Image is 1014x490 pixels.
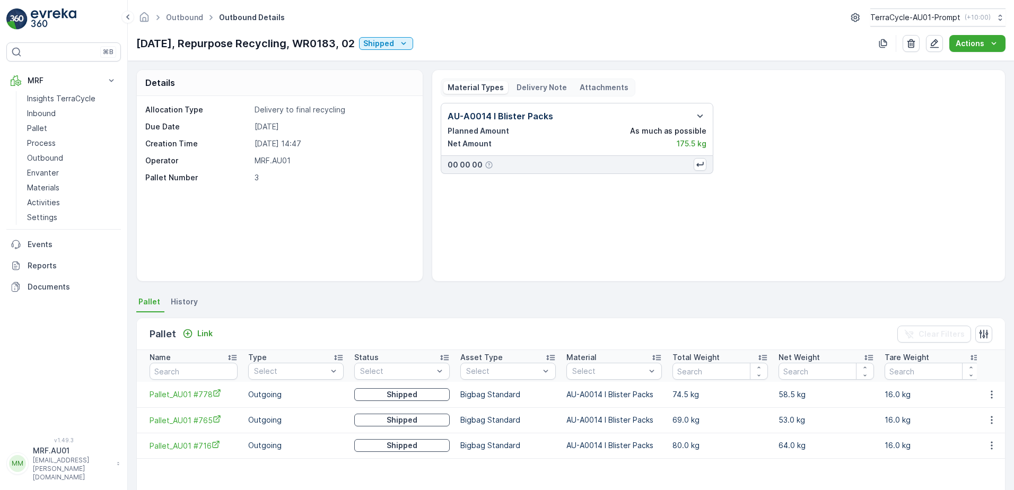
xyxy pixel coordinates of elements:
p: Select [360,366,433,377]
p: MRF [28,75,100,86]
a: Pallet_AU01 #778 [150,389,238,400]
td: 16.0 kg [879,433,985,458]
p: Net Weight [779,352,820,363]
span: v 1.49.3 [6,437,121,443]
p: Select [572,366,645,377]
p: 175.5 kg [677,138,706,149]
td: 16.0 kg [879,407,985,433]
p: Settings [27,212,57,223]
button: Shipped [354,388,450,401]
p: Events [28,239,117,250]
td: Bigbag Standard [455,407,561,433]
p: Shipped [387,389,417,400]
a: Inbound [23,106,121,121]
div: Help Tooltip Icon [485,161,493,169]
input: Search [672,363,768,380]
p: MRF.AU01 [255,155,412,166]
td: 69.0 kg [667,407,773,433]
p: ⌘B [103,48,113,56]
button: Shipped [354,414,450,426]
td: Outgoing [243,407,349,433]
a: Pallet_AU01 #765 [150,415,238,426]
p: Select [466,366,539,377]
p: Material Types [448,82,504,93]
input: Search [150,363,238,380]
span: Outbound Details [217,12,287,23]
a: Envanter [23,165,121,180]
a: Documents [6,276,121,297]
td: Outgoing [243,382,349,407]
p: Outbound [27,153,63,163]
a: Insights TerraCycle [23,91,121,106]
img: logo_light-DOdMpM7g.png [31,8,76,30]
p: Pallet [150,327,176,342]
img: logo [6,8,28,30]
td: 58.5 kg [773,382,879,407]
p: Select [254,366,327,377]
a: Homepage [138,15,150,24]
p: Name [150,352,171,363]
button: Actions [949,35,1006,52]
a: Reports [6,255,121,276]
td: AU-A0014 I Blister Packs [561,433,667,458]
button: Shipped [354,439,450,452]
p: [DATE], Repurpose Recycling, WR0183, 02 [136,36,355,51]
a: Events [6,234,121,255]
td: AU-A0014 I Blister Packs [561,407,667,433]
p: Inbound [27,108,56,119]
p: Allocation Type [145,104,250,115]
p: Delivery to final recycling [255,104,412,115]
p: Asset Type [460,352,503,363]
p: Link [197,328,213,339]
button: MRF [6,70,121,91]
input: Search [885,363,980,380]
td: 64.0 kg [773,433,879,458]
p: Process [27,138,56,148]
a: Outbound [166,13,203,22]
p: Type [248,352,267,363]
a: Activities [23,195,121,210]
p: Shipped [387,415,417,425]
td: 74.5 kg [667,382,773,407]
td: Bigbag Standard [455,382,561,407]
button: Link [178,327,217,340]
td: Outgoing [243,433,349,458]
span: Pallet [138,296,160,307]
p: Total Weight [672,352,720,363]
a: Outbound [23,151,121,165]
a: Pallet_AU01 #716 [150,440,238,451]
p: Envanter [27,168,59,178]
p: Actions [956,38,984,49]
p: Operator [145,155,250,166]
p: [DATE] [255,121,412,132]
p: Due Date [145,121,250,132]
p: TerraCycle-AU01-Prompt [870,12,960,23]
p: 3 [255,172,412,183]
p: AU-A0014 I Blister Packs [448,110,553,122]
span: History [171,296,198,307]
button: Clear Filters [897,326,971,343]
p: [DATE] 14:47 [255,138,412,149]
p: Planned Amount [448,126,509,136]
p: Creation Time [145,138,250,149]
p: [EMAIL_ADDRESS][PERSON_NAME][DOMAIN_NAME] [33,456,111,482]
p: Shipped [363,38,394,49]
p: Reports [28,260,117,271]
p: Status [354,352,379,363]
a: Materials [23,180,121,195]
a: Settings [23,210,121,225]
td: Bigbag Standard [455,433,561,458]
p: As much as possible [630,126,706,136]
td: 16.0 kg [879,382,985,407]
p: Clear Filters [919,329,965,339]
p: Pallet [27,123,47,134]
p: Shipped [387,440,417,451]
p: MRF.AU01 [33,445,111,456]
button: Shipped [359,37,413,50]
p: Documents [28,282,117,292]
td: AU-A0014 I Blister Packs [561,382,667,407]
p: Insights TerraCycle [27,93,95,104]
